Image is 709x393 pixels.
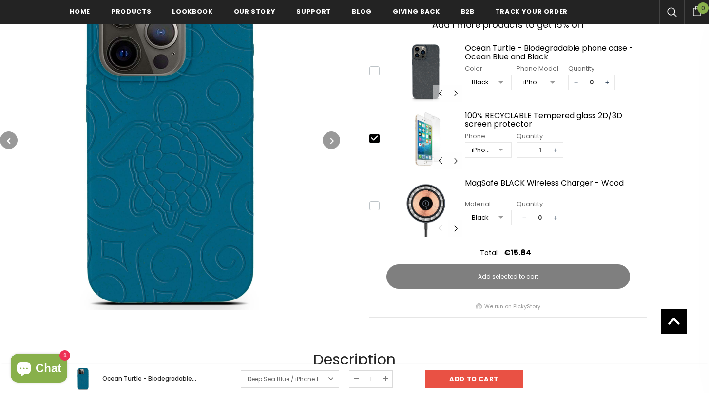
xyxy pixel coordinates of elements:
a: 100% RECYCLABLE Tempered glass 2D/3D screen protector [465,112,647,129]
a: Deep Sea Blue / iPhone 12 Mini - [241,370,339,388]
span: Blog [352,7,372,16]
div: Total: [480,248,499,258]
span: Track your order [496,7,568,16]
div: Phone Model [517,64,563,74]
span: 0 [697,2,709,14]
div: Material [465,199,512,209]
div: Quantity [568,64,615,74]
span: Our Story [234,7,276,16]
div: Color [465,64,512,74]
button: Add selected to cart [386,264,630,289]
input: Add to cart [425,370,523,388]
div: Quantity [517,199,563,209]
span: + [548,143,563,157]
span: + [600,75,614,90]
img: Screen Protector iPhone SE 2 [389,109,462,169]
span: + [548,210,563,225]
span: Add selected to cart [478,272,538,281]
span: support [296,7,331,16]
span: Lookbook [172,7,212,16]
a: Ocean Turtle - Biodegradable phone case - Ocean Blue and Black [465,44,647,61]
img: picky story [476,303,482,309]
div: Add 1 more products to get 15% off [372,18,644,32]
div: Black [472,77,492,87]
img: MagSafe BLACK Wireless Charger - Wood image 0 [389,176,462,237]
a: 0 [684,4,709,16]
span: Description [313,349,396,370]
div: iPhone 6/6S/7/8/SE2/SE3 [472,145,492,155]
span: Home [70,7,91,16]
span: B2B [461,7,475,16]
div: €15.84 [504,246,531,259]
div: Black [472,213,492,223]
div: Phone [465,131,512,141]
img: Ocean Turtle - Biodegradable phone case - Ocean Blue and Black image 12 [389,41,462,102]
div: iPhone 13 Pro Max [523,77,543,87]
div: Quantity [517,131,563,141]
inbox-online-store-chat: Shopify online store chat [8,354,70,385]
a: MagSafe BLACK Wireless Charger - Wood [465,179,647,196]
span: − [517,143,532,157]
span: Giving back [393,7,440,16]
span: Products [111,7,151,16]
a: We run on PickyStory [484,301,540,311]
